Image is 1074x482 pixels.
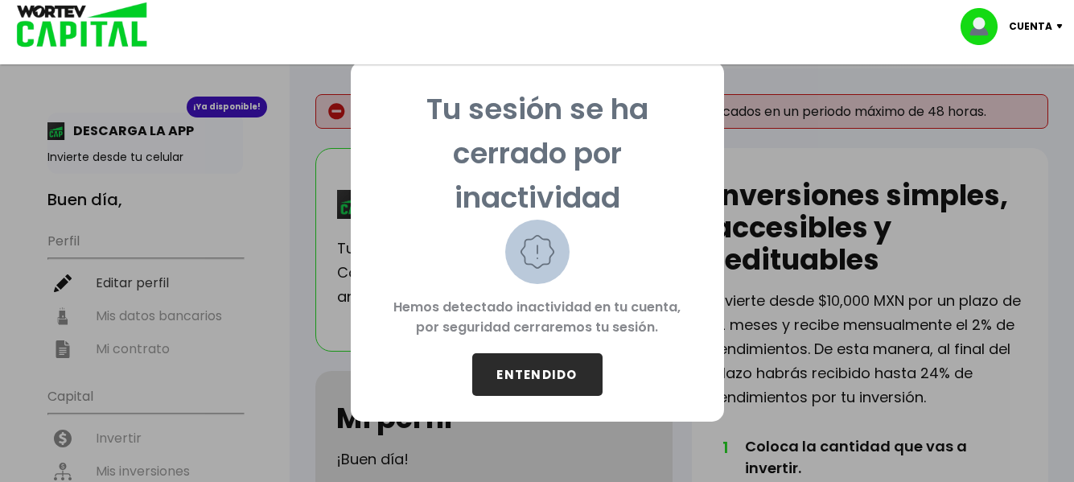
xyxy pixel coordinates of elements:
[505,220,570,284] img: warning
[961,8,1009,45] img: profile-image
[377,284,698,353] p: Hemos detectado inactividad en tu cuenta, por seguridad cerraremos tu sesión.
[1052,24,1074,29] img: icon-down
[1009,14,1052,39] p: Cuenta
[472,353,603,396] button: ENTENDIDO
[377,87,698,220] p: Tu sesión se ha cerrado por inactividad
